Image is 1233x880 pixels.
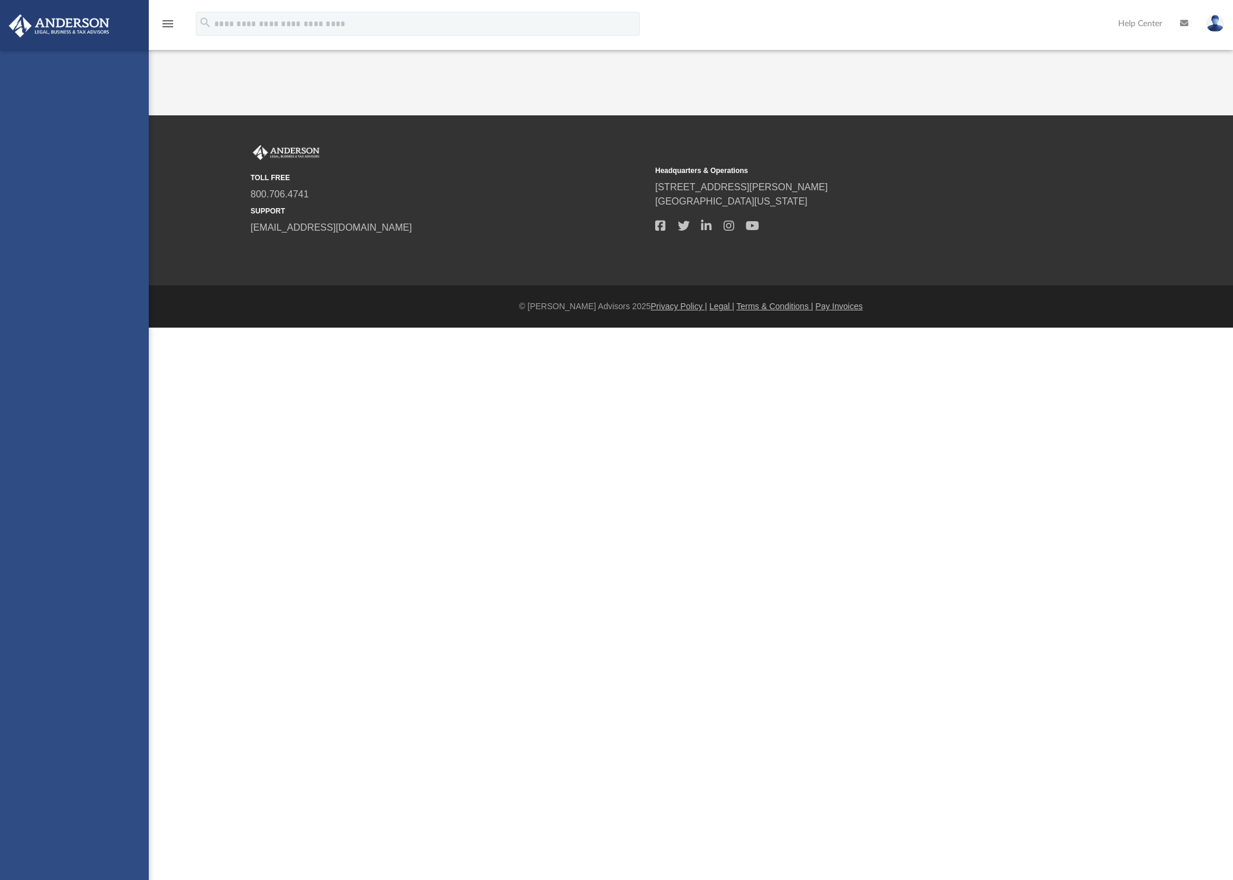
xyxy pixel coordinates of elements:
a: Pay Invoices [815,301,862,311]
i: menu [161,17,175,31]
img: Anderson Advisors Platinum Portal [251,145,322,161]
a: [GEOGRAPHIC_DATA][US_STATE] [655,196,808,206]
a: Legal | [709,301,734,311]
img: Anderson Advisors Platinum Portal [5,14,113,37]
small: TOLL FREE [251,172,647,183]
a: Privacy Policy | [651,301,708,311]
small: Headquarters & Operations [655,165,1052,176]
small: SUPPORT [251,206,647,216]
img: User Pic [1206,15,1224,32]
a: 800.706.4741 [251,189,309,199]
a: menu [161,23,175,31]
a: [STREET_ADDRESS][PERSON_NAME] [655,182,828,192]
a: Terms & Conditions | [737,301,813,311]
div: © [PERSON_NAME] Advisors 2025 [149,300,1233,313]
a: [EMAIL_ADDRESS][DOMAIN_NAME] [251,222,412,232]
i: search [199,16,212,29]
